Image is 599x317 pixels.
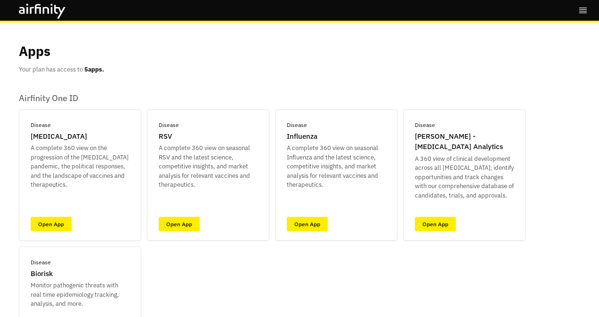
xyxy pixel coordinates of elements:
[287,131,317,142] p: Influenza
[19,41,50,61] p: Apps
[31,217,72,231] a: Open App
[31,121,51,129] p: Disease
[31,131,87,142] p: [MEDICAL_DATA]
[415,217,456,231] a: Open App
[84,65,104,73] b: 5 apps.
[19,93,580,103] p: Airfinity One ID
[415,131,514,152] p: [PERSON_NAME] - [MEDICAL_DATA] Analytics
[19,65,104,74] p: Your plan has access to
[159,121,179,129] p: Disease
[287,121,307,129] p: Disease
[159,217,200,231] a: Open App
[159,131,172,142] p: RSV
[287,143,386,190] p: A complete 360 view on seasonal Influenza and the latest science, competitive insights, and marke...
[159,143,258,190] p: A complete 360 view on seasonal RSV and the latest science, competitive insights, and market anal...
[31,281,130,309] p: Monitor pathogenic threats with real time epidemiology tracking, analysis, and more.
[287,217,328,231] a: Open App
[31,269,53,279] p: Biorisk
[415,154,514,200] p: A 360 view of clinical development across all [MEDICAL_DATA]; identify opportunities and track ch...
[31,258,51,267] p: Disease
[31,143,130,190] p: A complete 360 view on the progression of the [MEDICAL_DATA] pandemic, the political responses, a...
[415,121,435,129] p: Disease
